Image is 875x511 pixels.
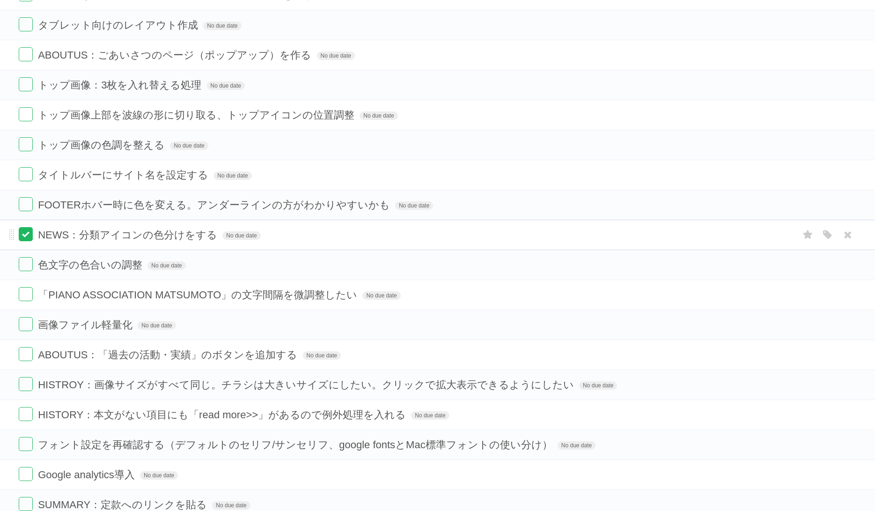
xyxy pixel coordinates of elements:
label: Done [19,497,33,511]
label: Done [19,167,33,181]
span: NEWS：分類アイコンの色分けをする [38,229,220,241]
span: FOOTERホバー時に色を変える。アンダーラインの方がわかりやすいかも [38,199,392,211]
label: Done [19,287,33,301]
span: 「PIANO ASSOCIATION MATSUMOTO」の文字間隔を微調整したい [38,289,360,301]
span: HISTORY：本文がない項目にも「read more>>」があるので例外処理を入れる [38,409,408,421]
label: Done [19,347,33,361]
span: No due date [170,141,208,150]
span: トップ画像上部を波線の形に切り取る、トップアイコンの位置調整 [38,109,357,121]
span: No due date [362,291,400,300]
label: Done [19,107,33,121]
label: Done [19,227,33,241]
span: No due date [579,381,617,390]
label: Done [19,47,33,61]
span: タイトルバーにサイト名を設定する [38,169,211,181]
span: フォント設定を再確認する（デフォルトのセリフ/サンセリフ、google fontsとMac標準フォントの使い分け） [38,439,555,451]
span: 色文字の色合いの調整 [38,259,145,271]
label: Done [19,467,33,481]
label: Done [19,137,33,151]
span: 画像ファイル軽量化 [38,319,135,331]
span: No due date [222,231,260,240]
span: No due date [203,22,241,30]
label: Done [19,257,33,271]
span: No due date [360,111,397,120]
span: No due date [138,321,176,330]
span: No due date [303,351,341,360]
span: トップ画像の色調を整える [38,139,167,151]
span: タブレット向けのレイアウト作成 [38,19,200,31]
label: Done [19,407,33,421]
label: Done [19,197,33,211]
label: Done [19,437,33,451]
span: トップ画像：3枚を入れ替える処理 [38,79,204,91]
span: No due date [558,441,596,450]
span: No due date [213,171,251,180]
label: Done [19,377,33,391]
span: No due date [207,81,245,90]
span: No due date [147,261,185,270]
span: ABOUTUS：ごあいさつのページ（ポップアップ）を作る [38,49,314,61]
span: No due date [212,501,250,510]
span: Google analytics導入 [38,469,137,481]
span: HISTROY：画像サイズがすべて同じ。チラシは大きいサイズにしたい。クリックで拡大表示できるようにしたい [38,379,576,391]
span: ABOUTUS：「過去の活動・実績」のボタンを追加する [38,349,300,361]
span: No due date [317,52,355,60]
span: SUMMARY：定款へのリンクを貼る [38,499,209,511]
span: No due date [411,411,449,420]
label: Done [19,77,33,91]
span: No due date [395,201,433,210]
span: No due date [140,471,178,480]
label: Star task [799,227,817,243]
label: Done [19,17,33,31]
label: Done [19,317,33,331]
